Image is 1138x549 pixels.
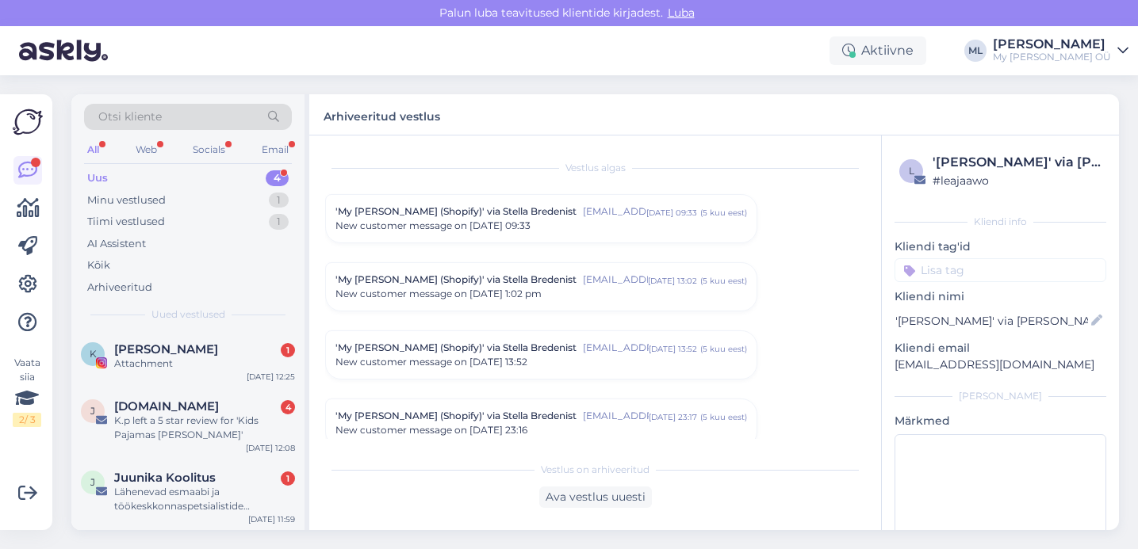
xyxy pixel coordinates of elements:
div: Lähenevad esmaabi ja töökeskkonnaspetsialistide koolitused [114,485,295,513]
p: Märkmed [895,413,1106,429]
p: [EMAIL_ADDRESS][DOMAIN_NAME] [895,356,1106,373]
span: [EMAIL_ADDRESS][DOMAIN_NAME] [583,273,648,287]
span: J [90,476,95,488]
span: 'My [PERSON_NAME] (Shopify)' via Stella Bredenist [335,204,577,219]
div: Socials [190,139,228,160]
span: Otsi kliente [98,109,162,125]
div: [DATE] 13:52 [649,343,697,355]
div: Vestlus algas [325,161,865,175]
label: Arhiveeritud vestlus [324,104,440,125]
span: 'My [PERSON_NAME] (Shopify)' via Stella Bredenist [335,409,577,423]
p: Kliendi tag'id [895,238,1106,255]
div: All [84,139,102,160]
span: Katrin Saage [114,342,218,356]
div: Kliendi info [895,215,1106,229]
span: New customer message on [DATE] 09:33 [335,219,531,233]
span: Vestlus on arhiveeritud [541,463,649,477]
div: 4 [281,400,295,414]
span: Judge.me [114,399,219,414]
div: 1 [269,214,289,230]
div: [DATE] 11:59 [248,513,295,525]
input: Lisa nimi [895,312,1088,330]
div: Uus [87,170,108,186]
div: AI Assistent [87,236,146,252]
div: ( 5 kuu eest ) [700,207,747,219]
div: [DATE] 12:08 [246,442,295,454]
div: 1 [269,193,289,208]
div: ( 5 kuu eest ) [700,411,747,423]
span: l [909,165,914,177]
div: [PERSON_NAME] [895,389,1106,403]
div: '[PERSON_NAME]' via [PERSON_NAME] Bredenist [933,153,1102,172]
span: 'My [PERSON_NAME] (Shopify)' via Stella Bredenist [335,341,577,355]
span: 'My [PERSON_NAME] (Shopify)' via Stella Bredenist [335,273,577,287]
p: Kliendi email [895,340,1106,356]
span: [EMAIL_ADDRESS][DOMAIN_NAME] [583,204,646,219]
span: K [90,348,97,360]
p: Kliendi nimi [895,288,1106,305]
div: [DATE] 09:33 [646,207,697,219]
span: New customer message on [DATE] 13:52 [335,355,527,369]
div: My [PERSON_NAME] OÜ [993,51,1111,63]
div: 1 [281,471,295,486]
div: [DATE] 12:25 [247,371,295,383]
div: [DATE] 23:17 [649,411,697,423]
span: [EMAIL_ADDRESS][DOMAIN_NAME] [583,341,649,355]
div: K.p left a 5 star review for 'Kids Pajamas [PERSON_NAME]' [114,414,295,442]
div: [PERSON_NAME] [993,38,1111,51]
div: Aktiivne [830,36,926,65]
div: Kõik [87,257,110,273]
div: Email [259,139,292,160]
span: Juunika Koolitus [114,471,216,485]
div: # leajaawo [933,172,1102,189]
span: New customer message on [DATE] 23:16 [335,423,527,437]
div: Minu vestlused [87,193,166,208]
span: New customer message on [DATE] 1:02 pm [335,287,542,301]
div: ( 5 kuu eest ) [700,275,747,287]
div: Vaata siia [13,356,41,427]
input: Lisa tag [895,258,1106,282]
div: Attachment [114,356,295,371]
div: Tiimi vestlused [87,214,165,230]
span: Uued vestlused [151,307,225,322]
div: ( 5 kuu eest ) [700,343,747,355]
span: [EMAIL_ADDRESS][DOMAIN_NAME] [583,409,649,423]
div: 4 [266,170,289,186]
div: Ava vestlus uuesti [539,486,652,508]
div: Web [132,139,160,160]
div: Arhiveeritud [87,280,152,295]
div: 2 / 3 [13,413,41,427]
a: [PERSON_NAME]My [PERSON_NAME] OÜ [993,38,1128,63]
span: J [90,405,95,417]
img: Askly Logo [13,107,43,137]
div: ML [964,40,987,62]
div: 1 [281,343,295,357]
div: [DATE] 13:02 [648,275,697,287]
span: Luba [663,6,699,20]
